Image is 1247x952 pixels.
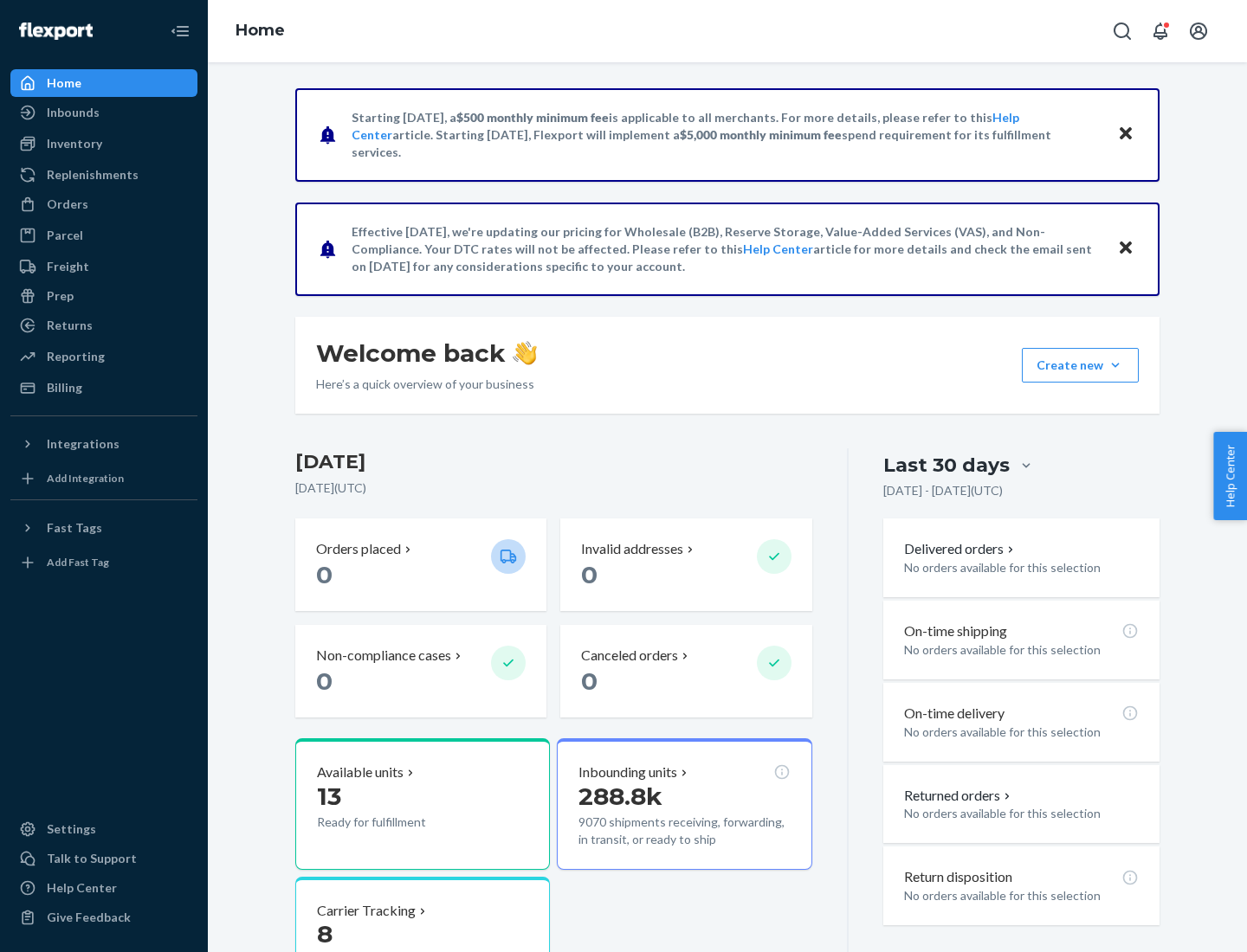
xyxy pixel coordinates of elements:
[904,867,1012,887] p: Return disposition
[743,241,813,256] a: Help Center
[10,549,197,576] a: Add Fast Tag
[10,161,197,189] a: Replenishments
[10,282,197,310] a: Prep
[352,109,1101,161] p: Starting [DATE], a is applicable to all merchants. For more details, please refer to this article...
[47,258,89,275] div: Freight
[47,519,102,537] div: Fast Tags
[10,190,197,218] a: Orders
[47,74,81,92] div: Home
[10,130,197,158] a: Inventory
[513,341,537,365] img: hand-wave emoji
[47,435,120,453] div: Integrations
[47,196,88,213] div: Orders
[317,919,333,949] span: 8
[10,312,197,339] a: Returns
[1115,236,1137,261] button: Close
[578,814,790,848] p: 9070 shipments receiving, forwarding, in transit, or ready to ship
[456,110,609,125] span: $500 monthly minimum fee
[883,482,1003,499] p: [DATE] - [DATE] ( UTC )
[560,518,811,611] button: Invalid addresses 0
[47,348,105,365] div: Reporting
[10,99,197,126] a: Inbounds
[10,222,197,249] a: Parcel
[581,539,683,559] p: Invalid addresses
[47,850,137,867] div: Talk to Support
[10,374,197,402] a: Billing
[316,560,333,589] span: 0
[236,21,285,40] a: Home
[316,338,537,369] h1: Welcome back
[10,430,197,458] button: Integrations
[10,904,197,931] button: Give Feedback
[883,452,1010,479] div: Last 30 days
[904,559,1139,576] p: No orders available for this selection
[904,786,1014,806] button: Returned orders
[904,887,1139,904] p: No orders available for this selection
[316,646,451,666] p: Non-compliance cases
[1022,348,1139,383] button: Create new
[295,448,812,476] h3: [DATE]
[557,738,811,870] button: Inbounding units288.8k9070 shipments receiving, forwarding, in transit, or ready to ship
[316,376,537,393] p: Here’s a quick overview of your business
[10,845,197,872] a: Talk to Support
[1143,14,1178,48] button: Open notifications
[578,762,677,782] p: Inbounding units
[904,704,1005,724] p: On-time delivery
[680,127,842,142] span: $5,000 monthly minimum fee
[581,646,678,666] p: Canceled orders
[1105,14,1140,48] button: Open Search Box
[222,6,299,56] ol: breadcrumbs
[47,317,93,334] div: Returns
[47,104,100,121] div: Inbounds
[10,874,197,902] a: Help Center
[904,641,1139,659] p: No orders available for this selection
[47,287,74,305] div: Prep
[904,621,1007,641] p: On-time shipping
[317,901,416,921] p: Carrier Tracking
[317,782,341,811] span: 13
[47,471,124,486] div: Add Integration
[295,479,812,497] p: [DATE] ( UTC )
[47,379,82,396] div: Billing
[578,782,662,811] span: 288.8k
[581,560,598,589] span: 0
[904,539,1018,559] button: Delivered orders
[1115,122,1137,147] button: Close
[1213,432,1247,520] button: Help Center
[10,253,197,280] a: Freight
[317,762,404,782] p: Available units
[316,666,333,696] span: 0
[295,625,546,717] button: Non-compliance cases 0
[295,518,546,611] button: Orders placed 0
[560,625,811,717] button: Canceled orders 0
[316,539,401,559] p: Orders placed
[10,815,197,843] a: Settings
[10,465,197,492] a: Add Integration
[47,879,117,897] div: Help Center
[581,666,598,696] span: 0
[47,820,96,838] div: Settings
[1181,14,1216,48] button: Open account menu
[47,166,139,183] div: Replenishments
[47,227,83,244] div: Parcel
[317,814,477,831] p: Ready for fulfillment
[295,738,550,870] button: Available units13Ready for fulfillment
[352,223,1101,275] p: Effective [DATE], we're updating our pricing for Wholesale (B2B), Reserve Storage, Value-Added Se...
[19,23,93,40] img: Flexport logo
[904,805,1139,822] p: No orders available for this selection
[47,135,102,152] div: Inventory
[10,343,197,370] a: Reporting
[47,555,109,569] div: Add Fast Tag
[47,909,131,926] div: Give Feedback
[10,69,197,97] a: Home
[163,14,197,48] button: Close Navigation
[904,724,1139,741] p: No orders available for this selection
[10,514,197,542] button: Fast Tags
